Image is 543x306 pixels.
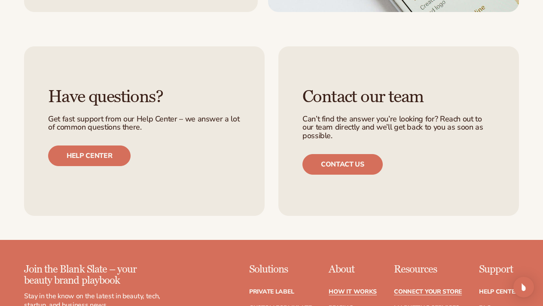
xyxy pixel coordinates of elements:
[24,264,161,287] p: Join the Blank Slate – your beauty brand playbook
[48,145,131,166] a: Help center
[394,289,462,295] a: Connect your store
[249,289,294,295] a: Private label
[48,115,241,132] p: Get fast support from our Help Center – we answer a lot of common questions there.
[329,289,377,295] a: How It Works
[48,88,241,106] h3: Have questions?
[479,289,519,295] a: Help Center
[513,277,534,297] div: Open Intercom Messenger
[302,88,495,106] h3: Contact our team
[329,264,377,275] p: About
[302,115,495,140] p: Can’t find the answer you’re looking for? Reach out to our team directly and we’ll get back to yo...
[394,264,462,275] p: Resources
[479,264,519,275] p: Support
[302,154,383,175] a: Contact us
[249,264,312,275] p: Solutions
